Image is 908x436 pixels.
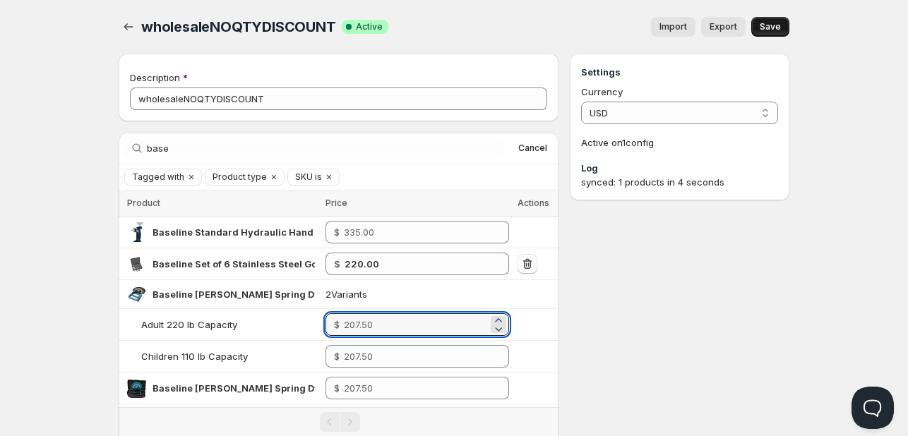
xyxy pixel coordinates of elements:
[344,345,488,368] input: 207.50
[213,171,267,183] span: Product type
[710,21,737,32] span: Export
[334,319,340,330] span: $
[344,221,488,243] input: 335.00
[141,18,336,35] span: wholesaleNOQTYDISCOUNT
[344,377,488,399] input: 207.50
[295,171,322,183] span: SKU is
[344,313,488,336] input: 207.50
[581,135,778,150] p: Active on 1 config
[267,169,281,185] button: Clear
[205,169,267,185] button: Product type
[141,349,248,363] div: Children 110 lb Capacity
[153,225,315,239] div: Baseline Standard Hydraulic Hand Dynamometer
[147,138,504,158] input: Search by title
[345,253,488,275] input: 250.00
[751,17,789,37] button: Save
[334,351,340,362] span: $
[659,21,687,32] span: Import
[153,258,364,270] span: Baseline Set of 6 Stainless Steel Goniometers
[153,289,373,300] span: Baseline [PERSON_NAME] Spring Dynamometer
[141,351,248,362] span: Children 110 lb Capacity
[322,169,336,185] button: Clear
[141,317,237,332] div: Adult 220 lb Capacity
[334,258,340,270] strong: $
[153,226,381,238] span: Baseline Standard Hydraulic Hand Dynamometer
[581,86,623,97] span: Currency
[581,65,778,79] h3: Settings
[141,319,237,330] span: Adult 220 lb Capacity
[153,381,315,395] div: Baseline Smedley Spring Dynamometer, Child, 110 lb Capacity
[321,280,513,309] td: 2 Variants
[153,382,566,394] span: Baseline [PERSON_NAME] Spring Dynamometer, Child, [DEMOGRAPHIC_DATA] lb Capacity
[581,175,778,189] div: synced: 1 products in 4 seconds
[288,169,322,185] button: SKU is
[581,161,778,175] h3: Log
[356,21,383,32] span: Active
[325,198,347,208] span: Price
[153,287,315,301] div: Baseline Smedley Spring Dynamometer
[153,257,315,271] div: Baseline Set of 6 Stainless Steel Goniometers
[125,169,184,185] button: Tagged with
[701,17,746,37] a: Export
[334,382,340,394] span: $
[130,87,547,110] input: Private internal description
[852,387,894,429] iframe: Help Scout Beacon - Open
[518,143,547,154] span: Cancel
[132,171,184,183] span: Tagged with
[127,198,160,208] span: Product
[651,17,695,37] button: Import
[184,169,198,185] button: Clear
[513,140,553,157] button: Cancel
[334,226,340,238] span: $
[119,407,558,436] nav: Pagination
[760,21,781,32] span: Save
[130,72,180,83] span: Description
[518,198,549,208] span: Actions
